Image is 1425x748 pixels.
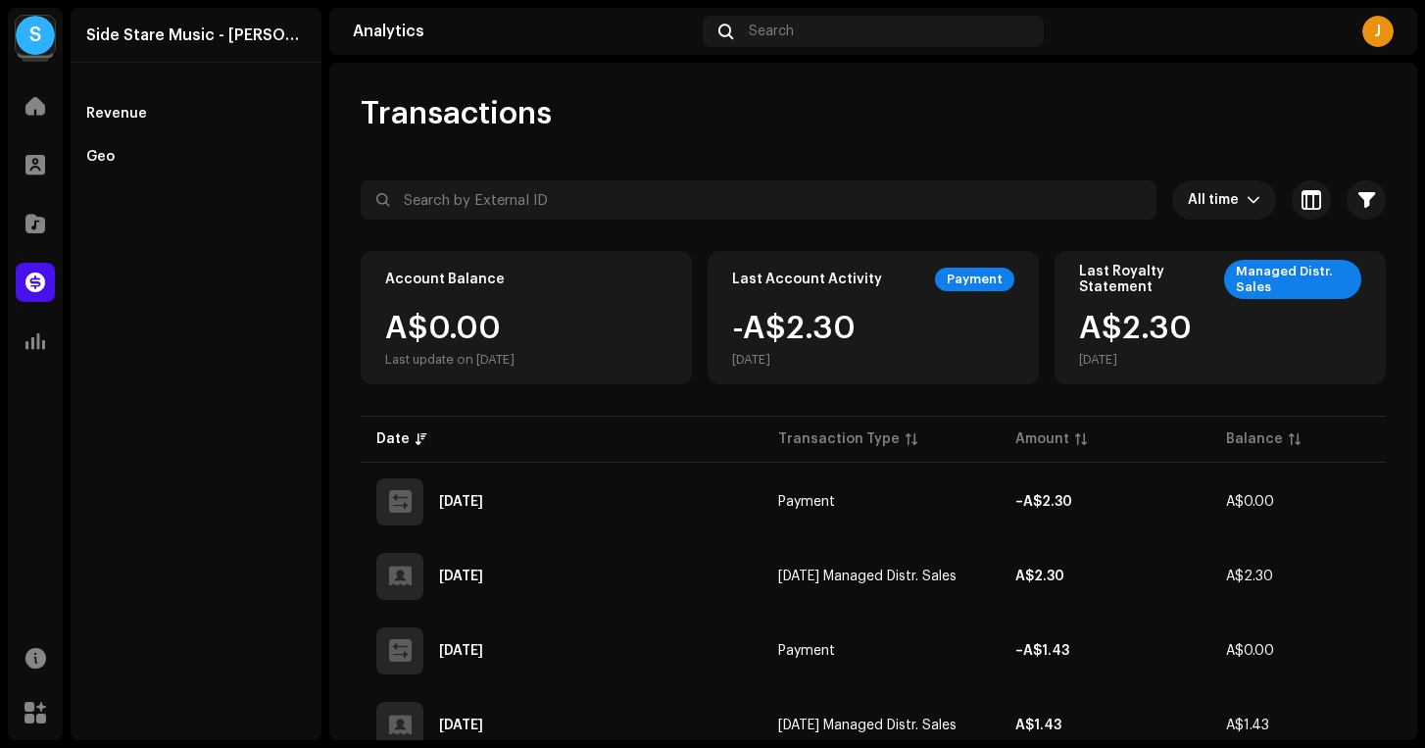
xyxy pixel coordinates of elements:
div: J [1362,16,1394,47]
div: Date [376,429,410,449]
span: Search [749,24,794,39]
div: Account Balance [385,272,505,287]
div: Amount [1015,429,1069,449]
div: Last Account Activity [732,272,882,287]
span: Jul 2025 Managed Distr. Sales [778,570,957,583]
span: A$0.00 [1226,644,1274,658]
input: Search by External ID [361,180,1156,220]
re-m-nav-item: Geo [78,137,314,176]
strong: –A$2.30 [1015,495,1072,509]
div: S [16,16,55,55]
div: Payment [935,268,1014,291]
div: [DATE] [1079,352,1192,368]
div: Last update on [DATE] [385,352,515,368]
div: Aug 11, 2025 [439,719,483,732]
span: A$2.30 [1226,570,1273,583]
div: Last Royalty Statement [1079,264,1216,295]
div: Balance [1226,429,1283,449]
span: All time [1188,180,1247,220]
div: Sep 18, 2025 [439,570,483,583]
strong: A$1.43 [1015,719,1061,732]
span: Payment [778,644,835,658]
span: A$1.43 [1226,719,1269,732]
div: Transaction Type [778,429,900,449]
strong: –A$1.43 [1015,644,1069,658]
div: dropdown trigger [1247,180,1260,220]
div: Aug 12, 2025 [439,644,483,658]
div: Revenue [86,106,147,122]
div: [DATE] [732,352,856,368]
div: Managed Distr. Sales [1224,260,1361,299]
div: Analytics [353,24,695,39]
span: Transactions [361,94,552,133]
re-m-nav-item: Revenue [78,94,314,133]
div: Sep 19, 2025 [439,495,483,509]
span: A$0.00 [1226,495,1274,509]
span: Payment [778,495,835,509]
strong: A$2.30 [1015,570,1064,583]
span: Jun 2025 Managed Distr. Sales [778,719,957,732]
div: Geo [86,149,115,165]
